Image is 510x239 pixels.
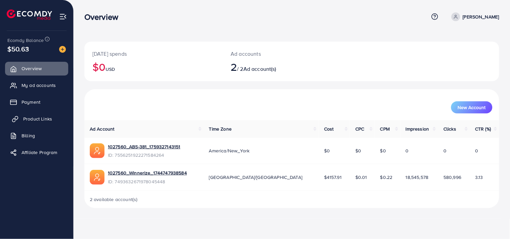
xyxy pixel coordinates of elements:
[231,60,318,73] h2: / 2
[380,126,390,132] span: CPM
[475,126,491,132] span: CTR (%)
[22,132,35,139] span: Billing
[380,174,393,181] span: $0.22
[92,60,214,73] h2: $0
[7,37,44,44] span: Ecomdy Balance
[7,44,29,54] span: $50.63
[451,101,493,113] button: New Account
[5,112,68,126] a: Product Links
[355,126,364,132] span: CPC
[22,82,56,89] span: My ad accounts
[243,65,276,73] span: Ad account(s)
[475,147,478,154] span: 0
[458,105,486,110] span: New Account
[22,65,42,72] span: Overview
[108,143,181,150] a: 1027560_ABS-381_1759327143151
[324,174,342,181] span: $4157.91
[84,12,124,22] h3: Overview
[380,147,386,154] span: $0
[108,170,187,176] a: 1027560_Winnerize_1744747938584
[90,196,138,203] span: 2 available account(s)
[209,174,303,181] span: [GEOGRAPHIC_DATA]/[GEOGRAPHIC_DATA]
[443,174,461,181] span: 580,996
[92,50,214,58] p: [DATE] spends
[231,59,237,75] span: 2
[443,126,456,132] span: Clicks
[108,178,187,185] span: ID: 7493632671978045448
[324,147,330,154] span: $0
[106,66,115,73] span: USD
[209,147,250,154] span: America/New_York
[231,50,318,58] p: Ad accounts
[22,99,40,105] span: Payment
[355,174,367,181] span: $0.01
[5,79,68,92] a: My ad accounts
[108,152,181,158] span: ID: 7556251922271584264
[59,46,66,53] img: image
[324,126,334,132] span: Cost
[5,146,68,159] a: Affiliate Program
[90,143,105,158] img: ic-ads-acc.e4c84228.svg
[5,62,68,75] a: Overview
[406,147,409,154] span: 0
[22,149,57,156] span: Affiliate Program
[355,147,361,154] span: $0
[406,126,429,132] span: Impression
[59,13,67,20] img: menu
[23,115,52,122] span: Product Links
[443,147,446,154] span: 0
[5,129,68,142] a: Billing
[406,174,429,181] span: 18,545,578
[475,174,483,181] span: 3.13
[5,95,68,109] a: Payment
[90,170,105,185] img: ic-ads-acc.e4c84228.svg
[7,9,52,20] img: logo
[463,13,499,21] p: [PERSON_NAME]
[449,12,499,21] a: [PERSON_NAME]
[209,126,232,132] span: Time Zone
[90,126,115,132] span: Ad Account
